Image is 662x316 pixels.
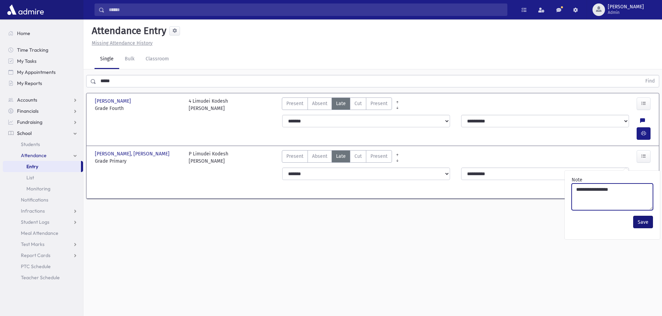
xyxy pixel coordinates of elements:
[21,219,49,225] span: Student Logs
[17,58,36,64] span: My Tasks
[3,105,83,117] a: Financials
[95,50,119,69] a: Single
[21,197,48,203] span: Notifications
[21,252,50,258] span: Report Cards
[336,153,346,160] span: Late
[21,208,45,214] span: Infractions
[17,108,39,114] span: Financials
[370,153,387,160] span: Present
[17,97,37,103] span: Accounts
[189,150,228,165] div: P Limudei Kodesh [PERSON_NAME]
[608,4,644,10] span: [PERSON_NAME]
[354,100,362,107] span: Cut
[3,239,83,250] a: Test Marks
[105,3,507,16] input: Search
[95,97,132,105] span: [PERSON_NAME]
[3,261,83,272] a: PTC Schedule
[3,205,83,216] a: Infractions
[119,50,140,69] a: Bulk
[21,263,51,270] span: PTC Schedule
[17,30,30,36] span: Home
[3,161,81,172] a: Entry
[3,194,83,205] a: Notifications
[370,100,387,107] span: Present
[21,141,40,147] span: Students
[17,130,32,136] span: School
[6,3,46,17] img: AdmirePro
[282,150,392,165] div: AttTypes
[572,176,582,183] label: Note
[3,44,83,55] a: Time Tracking
[21,230,58,236] span: Meal Attendance
[89,40,153,46] a: Missing Attendance History
[17,69,56,75] span: My Appointments
[354,153,362,160] span: Cut
[3,272,83,283] a: Teacher Schedule
[608,10,644,15] span: Admin
[17,80,42,86] span: My Reports
[21,241,44,247] span: Test Marks
[3,117,83,128] a: Fundraising
[336,100,346,107] span: Late
[3,94,83,105] a: Accounts
[633,216,653,228] button: Save
[282,97,392,112] div: AttTypes
[189,97,228,112] div: 4 Limudei Kodesh [PERSON_NAME]
[140,50,174,69] a: Classroom
[26,186,50,192] span: Monitoring
[3,150,83,161] a: Attendance
[3,228,83,239] a: Meal Attendance
[3,183,83,194] a: Monitoring
[3,139,83,150] a: Students
[95,157,182,165] span: Grade Primary
[3,67,83,78] a: My Appointments
[17,47,48,53] span: Time Tracking
[3,78,83,89] a: My Reports
[89,25,166,37] h5: Attendance Entry
[3,28,83,39] a: Home
[17,119,42,125] span: Fundraising
[26,163,38,170] span: Entry
[21,152,47,159] span: Attendance
[95,150,171,157] span: [PERSON_NAME], [PERSON_NAME]
[26,174,34,181] span: List
[92,40,153,46] u: Missing Attendance History
[3,172,83,183] a: List
[3,55,83,67] a: My Tasks
[312,100,327,107] span: Absent
[286,100,303,107] span: Present
[286,153,303,160] span: Present
[3,216,83,228] a: Student Logs
[312,153,327,160] span: Absent
[3,128,83,139] a: School
[95,105,182,112] span: Grade Fourth
[3,250,83,261] a: Report Cards
[21,274,60,281] span: Teacher Schedule
[641,75,659,87] button: Find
